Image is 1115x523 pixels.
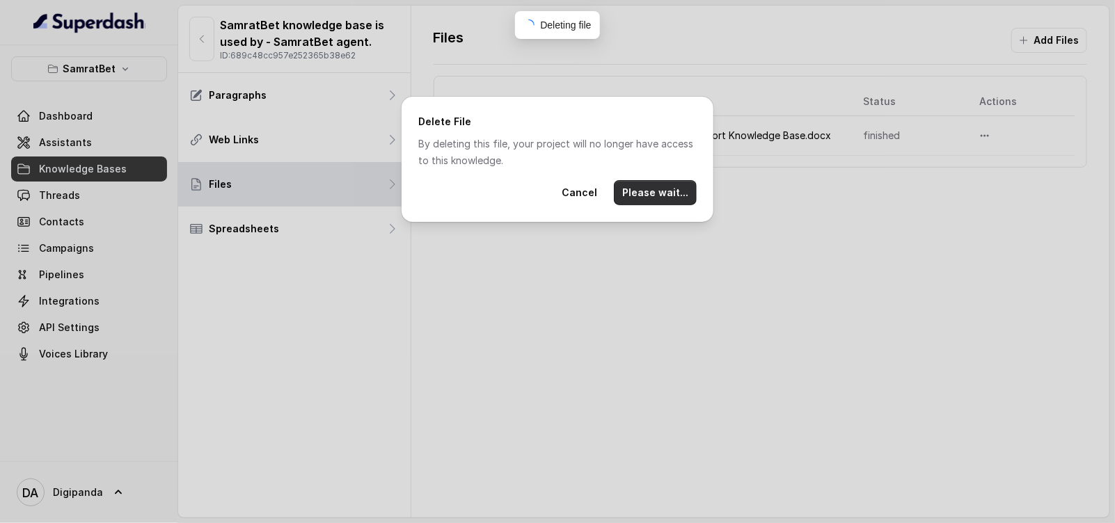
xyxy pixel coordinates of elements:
button: Please wait... [614,180,697,205]
h2: Delete File [418,113,697,130]
p: By deleting this file, your project will no longer have access to this knowledge. [418,136,697,169]
span: loading [521,17,537,33]
button: Cancel [553,180,606,205]
span: Deleting file [540,19,591,31]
